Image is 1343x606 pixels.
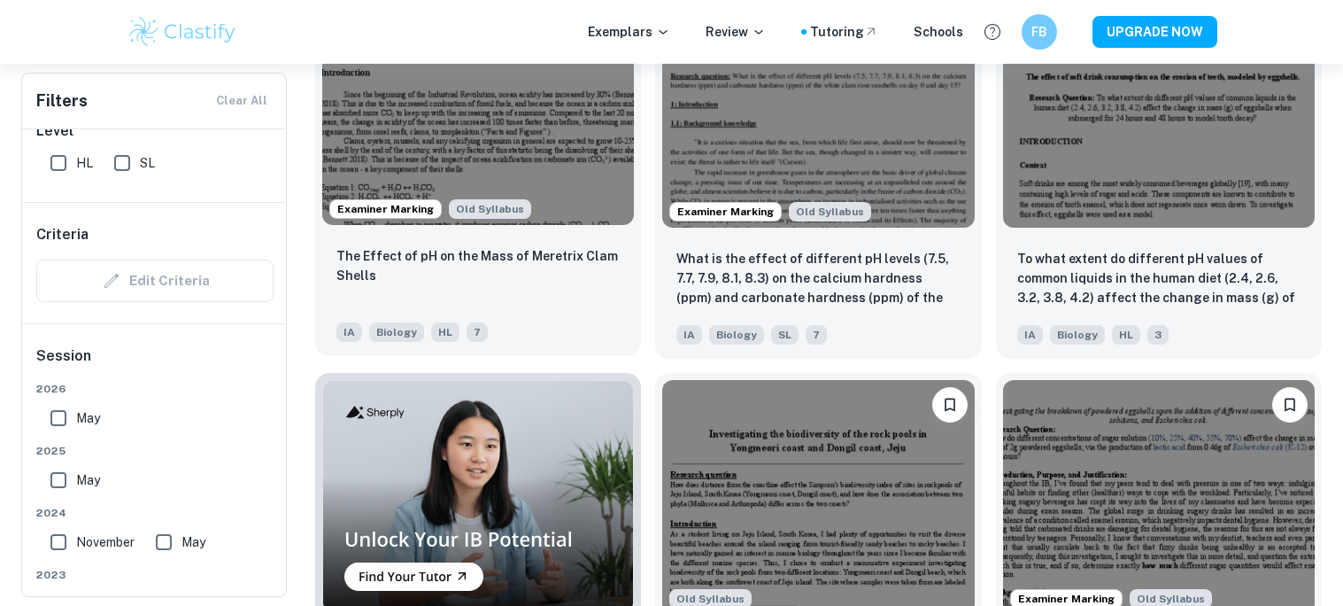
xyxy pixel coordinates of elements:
[76,532,135,552] span: November
[127,14,239,50] img: Clastify logo
[36,505,274,521] span: 2024
[789,202,871,221] div: Starting from the May 2025 session, the Biology IA requirements have changed. It's OK to refer to...
[369,322,424,342] span: Biology
[670,204,781,220] span: Examiner Marking
[932,387,968,423] button: Bookmark
[36,120,274,142] h6: Level
[36,567,274,583] span: 2023
[1029,22,1049,42] h6: FB
[36,443,274,459] span: 2025
[676,249,960,309] p: What is the effect of different pH levels (7.5, 7.7, 7.9, 8.1, 8.3) on the calcium hardness (ppm)...
[76,470,100,490] span: May
[806,325,827,345] span: 7
[771,325,799,345] span: SL
[810,22,878,42] a: Tutoring
[588,22,670,42] p: Exemplars
[36,381,274,397] span: 2026
[36,89,88,113] h6: Filters
[1050,325,1105,345] span: Biology
[1017,325,1043,345] span: IA
[36,260,274,302] div: Criteria filters are unavailable when searching by topic
[676,325,702,345] span: IA
[181,532,205,552] span: May
[467,322,488,342] span: 7
[36,224,89,245] h6: Criteria
[709,325,764,345] span: Biology
[914,22,963,42] a: Schools
[76,408,100,428] span: May
[36,346,274,381] h6: Session
[1272,387,1308,423] button: Bookmark
[431,322,459,342] span: HL
[140,153,155,173] span: SL
[1022,14,1057,50] button: FB
[76,153,93,173] span: HL
[789,202,871,221] span: Old Syllabus
[1112,325,1140,345] span: HL
[977,17,1007,47] button: Help and Feedback
[449,199,531,219] div: Starting from the May 2025 session, the Biology IA requirements have changed. It's OK to refer to...
[1017,249,1301,309] p: To what extent do different pH values of common liquids in the human diet (2.4, 2.6, 3.2, 3.8, 4....
[706,22,766,42] p: Review
[336,246,620,285] p: The Effect of pH on the Mass of Meretrix Clam Shells
[1092,16,1217,48] button: UPGRADE NOW
[1147,325,1169,345] span: 3
[449,199,531,219] span: Old Syllabus
[336,322,362,342] span: IA
[330,201,441,217] span: Examiner Marking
